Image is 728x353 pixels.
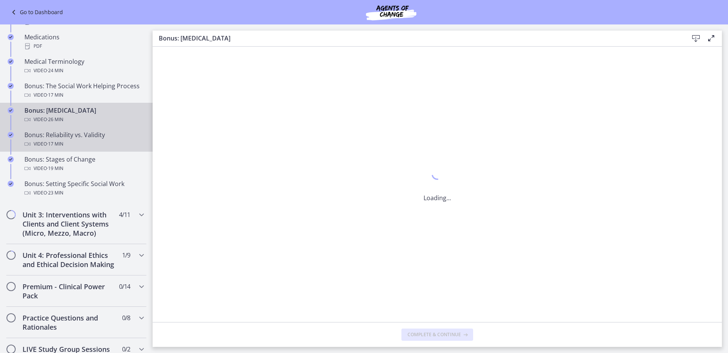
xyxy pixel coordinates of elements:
div: PDF [24,42,143,51]
i: Completed [8,83,14,89]
div: Video [24,164,143,173]
i: Completed [8,181,14,187]
div: Video [24,115,143,124]
div: Medications [24,32,143,51]
span: · 19 min [47,164,63,173]
div: Bonus: The Social Work Helping Process [24,81,143,100]
div: Bonus: [MEDICAL_DATA] [24,106,143,124]
span: · 26 min [47,115,63,124]
span: · 23 min [47,188,63,198]
h2: Practice Questions and Rationales [23,313,116,332]
i: Completed [8,34,14,40]
span: Complete & continue [407,332,461,338]
h2: Unit 3: Interventions with Clients and Client Systems (Micro, Mezzo, Macro) [23,210,116,238]
i: Completed [8,156,14,162]
span: · 17 min [47,139,63,149]
span: · 17 min [47,91,63,100]
i: Completed [8,58,14,65]
a: Go to Dashboard [9,8,63,17]
div: Video [24,91,143,100]
img: Agents of Change Social Work Test Prep [345,3,437,21]
span: 4 / 11 [119,210,130,219]
div: Video [24,66,143,75]
div: Video [24,139,143,149]
div: Bonus: Stages of Change [24,155,143,173]
div: Video [24,188,143,198]
span: 0 / 14 [119,282,130,291]
i: Completed [8,132,14,138]
div: Bonus: Reliability vs. Validity [24,130,143,149]
h3: Bonus: [MEDICAL_DATA] [159,34,676,43]
span: 0 / 8 [122,313,130,322]
button: Complete & continue [401,329,473,341]
span: · 24 min [47,66,63,75]
i: Completed [8,107,14,113]
div: 1 [424,167,451,184]
span: 1 / 9 [122,251,130,260]
p: Loading... [424,193,451,202]
h2: Premium - Clinical Power Pack [23,282,116,300]
h2: Unit 4: Professional Ethics and Ethical Decision Making [23,251,116,269]
div: Bonus: Setting Specific Social Work [24,179,143,198]
div: Medical Terminology [24,57,143,75]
